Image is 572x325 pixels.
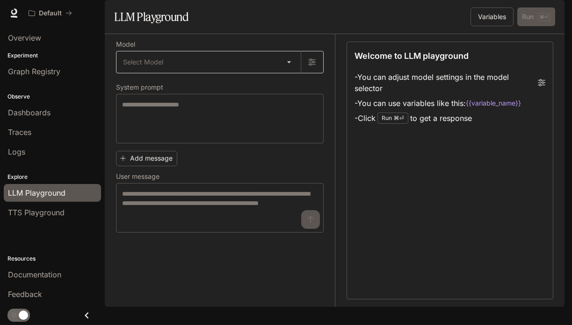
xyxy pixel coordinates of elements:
[355,70,546,96] li: - You can adjust model settings in the model selector
[24,4,76,22] button: All workspaces
[39,9,62,17] p: Default
[355,49,469,62] p: Welcome to LLM playground
[116,173,159,180] p: User message
[394,115,404,121] p: ⌘⏎
[123,57,163,67] span: Select Model
[116,84,163,91] p: System prompt
[355,111,546,126] li: - Click to get a response
[116,41,135,48] p: Model
[116,151,177,166] button: Add message
[355,96,546,111] li: - You can use variables like this:
[116,51,301,73] div: Select Model
[466,99,521,108] code: {{variable_name}}
[377,113,408,124] div: Run
[471,7,514,26] button: Variables
[114,7,188,26] h1: LLM Playground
